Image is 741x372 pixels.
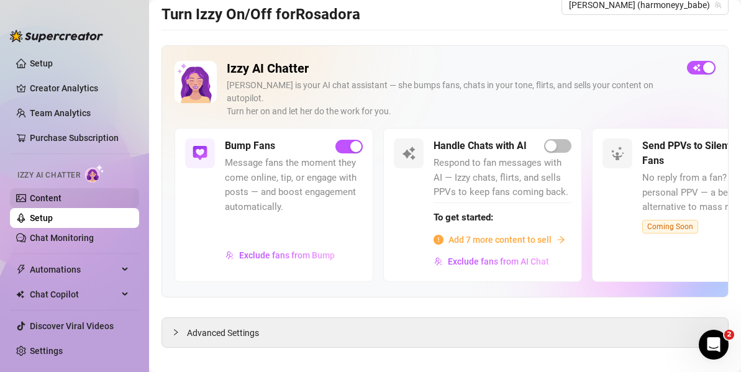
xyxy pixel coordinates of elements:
[227,61,677,76] h2: Izzy AI Chatter
[30,233,94,243] a: Chat Monitoring
[30,58,53,68] a: Setup
[610,146,625,161] img: svg%3e
[448,233,552,247] span: Add 7 more content to sell
[172,329,180,336] span: collapsed
[225,245,335,265] button: Exclude fans from Bump
[85,165,104,183] img: AI Chatter
[161,5,360,25] h3: Turn Izzy On/Off for Rosadora
[434,257,443,266] img: svg%3e
[714,1,722,9] span: team
[175,61,217,103] img: Izzy AI Chatter
[30,346,63,356] a: Settings
[30,108,91,118] a: Team Analytics
[17,170,80,181] span: Izzy AI Chatter
[227,79,677,118] div: [PERSON_NAME] is your AI chat assistant — she bumps fans, chats in your tone, flirts, and sells y...
[30,78,129,98] a: Creator Analytics
[30,321,114,331] a: Discover Viral Videos
[172,325,187,339] div: collapsed
[434,235,443,245] span: info-circle
[30,128,129,148] a: Purchase Subscription
[10,30,103,42] img: logo-BBDzfeDw.svg
[193,146,207,161] img: svg%3e
[434,212,493,223] strong: To get started:
[16,290,24,299] img: Chat Copilot
[557,235,565,244] span: arrow-right
[239,250,335,260] span: Exclude fans from Bump
[30,193,61,203] a: Content
[434,138,527,153] h5: Handle Chats with AI
[16,265,26,274] span: thunderbolt
[434,252,550,271] button: Exclude fans from AI Chat
[642,220,698,234] span: Coming Soon
[30,213,53,223] a: Setup
[448,256,549,266] span: Exclude fans from AI Chat
[30,260,118,279] span: Automations
[724,330,734,340] span: 2
[434,156,571,200] span: Respond to fan messages with AI — Izzy chats, flirts, and sells PPVs to keep fans coming back.
[225,156,363,214] span: Message fans the moment they come online, tip, or engage with posts — and boost engagement automa...
[30,284,118,304] span: Chat Copilot
[225,251,234,260] img: svg%3e
[187,326,259,340] span: Advanced Settings
[401,146,416,161] img: svg%3e
[225,138,275,153] h5: Bump Fans
[699,330,729,360] iframe: Intercom live chat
